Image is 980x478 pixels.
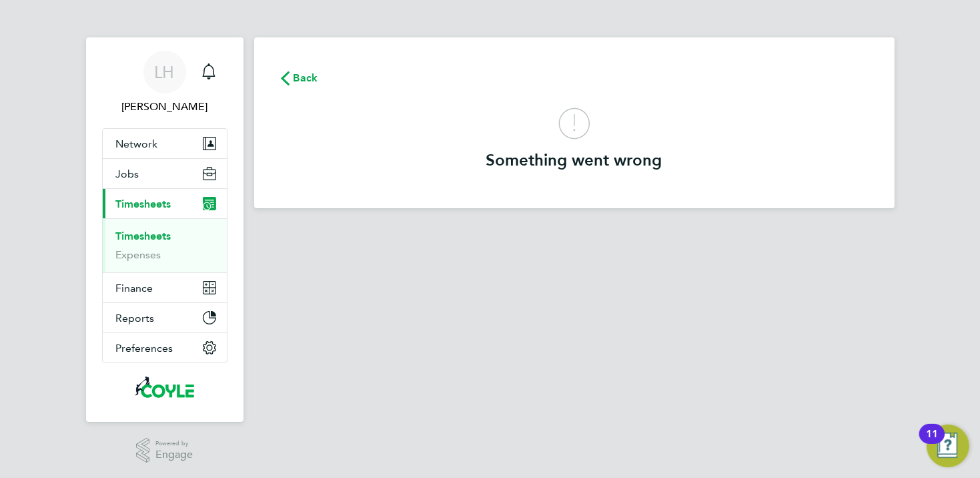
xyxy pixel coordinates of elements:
a: Powered byEngage [136,438,193,463]
span: Network [116,138,158,150]
h3: Something went wrong [281,150,868,171]
span: Preferences [116,342,173,354]
span: Jobs [116,168,139,180]
button: Timesheets [103,189,227,218]
button: Open Resource Center, 11 new notifications [927,425,969,467]
div: Timesheets [103,218,227,272]
a: Go to home page [102,377,227,398]
img: coyles-logo-retina.png [135,377,194,398]
span: Back [294,70,318,86]
a: Expenses [116,248,161,261]
button: Reports [103,303,227,332]
button: Back [281,69,318,86]
a: Timesheets [116,230,171,242]
span: Reports [116,312,155,324]
span: Liam Hargate [102,99,227,115]
button: Network [103,129,227,158]
a: LH[PERSON_NAME] [102,51,227,115]
button: Preferences [103,333,227,363]
button: Jobs [103,159,227,188]
span: Timesheets [116,198,171,210]
nav: Main navigation [86,37,243,422]
span: Finance [116,282,153,294]
span: Engage [155,449,193,461]
div: 11 [926,434,938,451]
span: LH [155,63,175,81]
button: Finance [103,273,227,302]
span: Powered by [155,438,193,449]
